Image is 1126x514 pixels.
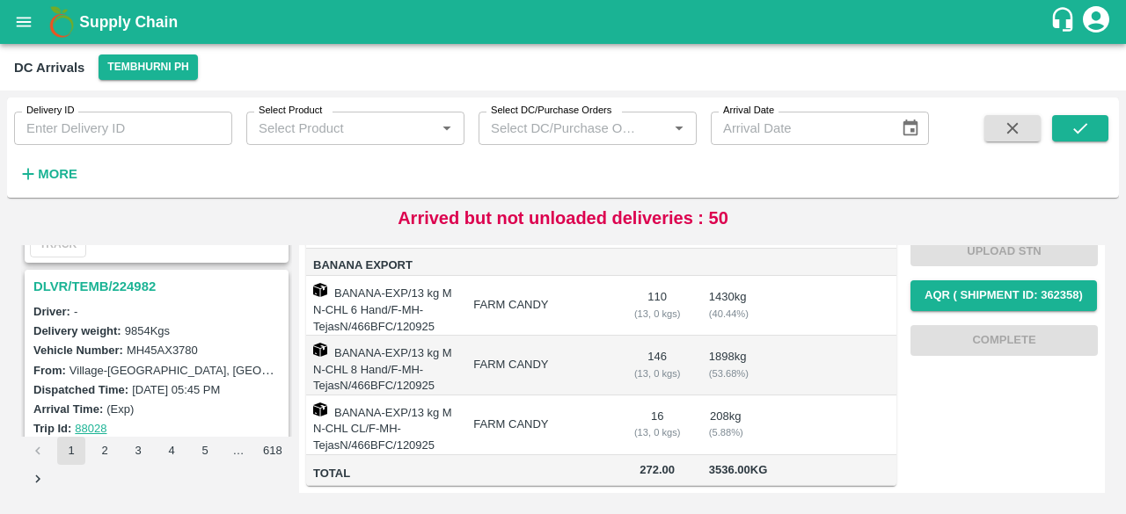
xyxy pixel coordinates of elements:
[127,344,198,357] label: MH45AX3780
[910,280,1097,311] button: AQR ( Shipment Id: 362358)
[894,112,927,145] button: Choose date
[33,305,70,318] label: Driver:
[313,283,327,297] img: box
[491,104,611,118] label: Select DC/Purchase Orders
[91,437,119,465] button: Go to page 2
[14,159,82,189] button: More
[695,395,757,455] td: 208 kg
[709,463,768,476] span: 3536.00 Kg
[313,256,459,276] span: Banana Export
[459,336,619,395] td: FARM CANDY
[44,4,79,40] img: logo
[157,437,186,465] button: Go to page 4
[33,275,285,298] h3: DLVR/TEMB/224982
[306,336,459,395] td: BANANA-EXP/13 kg M N-CHL 8 Hand/F-MH-TejasN/466BFC/120925
[634,366,681,381] div: ( 13, 0 kgs)
[33,402,103,416] label: Arrival Time:
[125,324,170,337] label: 9854 Kgs
[709,366,742,381] div: ( 53.68 %)
[484,117,640,140] input: Select DC/Purchase Orders
[313,343,327,357] img: box
[723,104,774,118] label: Arrival Date
[75,422,106,435] a: 88028
[57,437,85,465] button: page 1
[4,2,44,42] button: open drawer
[74,305,77,318] span: -
[435,117,458,140] button: Open
[711,112,887,145] input: Arrival Date
[459,395,619,455] td: FARM CANDY
[21,437,292,493] nav: pagination navigation
[459,276,619,336] td: FARM CANDY
[695,276,757,336] td: 1430 kg
[33,364,66,377] label: From:
[79,10,1049,34] a: Supply Chain
[24,465,52,493] button: Go to next page
[398,205,728,231] p: Arrived but not unloaded deliveries : 50
[259,104,322,118] label: Select Product
[33,383,128,396] label: Dispatched Time:
[99,54,197,80] button: Select DC
[69,363,633,377] label: Village-[GEOGRAPHIC_DATA], [GEOGRAPHIC_DATA]-[GEOGRAPHIC_DATA], State-[GEOGRAPHIC_DATA].
[106,402,134,416] label: (Exp)
[1080,4,1112,40] div: account of current user
[709,424,742,440] div: ( 5.88 %)
[26,104,74,118] label: Delivery ID
[695,336,757,395] td: 1898 kg
[33,422,71,435] label: Trip Id:
[14,112,232,145] input: Enter Delivery ID
[252,117,430,140] input: Select Product
[33,324,121,337] label: Delivery weight:
[306,395,459,455] td: BANANA-EXP/13 kg M N-CHL CL/F-MH-TejasN/466BFC/120925
[124,437,152,465] button: Go to page 3
[620,336,695,395] td: 146
[224,443,252,460] div: …
[14,56,84,79] div: DC Arrivals
[191,437,219,465] button: Go to page 5
[1049,6,1080,38] div: customer-support
[132,383,220,396] label: [DATE] 05:45 PM
[33,344,123,357] label: Vehicle Number:
[313,402,327,416] img: box
[620,276,695,336] td: 110
[79,13,178,31] b: Supply Chain
[634,306,681,322] div: ( 13, 0 kgs)
[38,167,77,181] strong: More
[634,424,681,440] div: ( 13, 0 kgs)
[306,276,459,336] td: BANANA-EXP/13 kg M N-CHL 6 Hand/F-MH-TejasN/466BFC/120925
[258,437,288,465] button: Go to page 618
[620,395,695,455] td: 16
[313,464,459,484] span: Total
[709,306,742,322] div: ( 40.44 %)
[634,460,681,481] span: 272.00
[668,117,691,140] button: Open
